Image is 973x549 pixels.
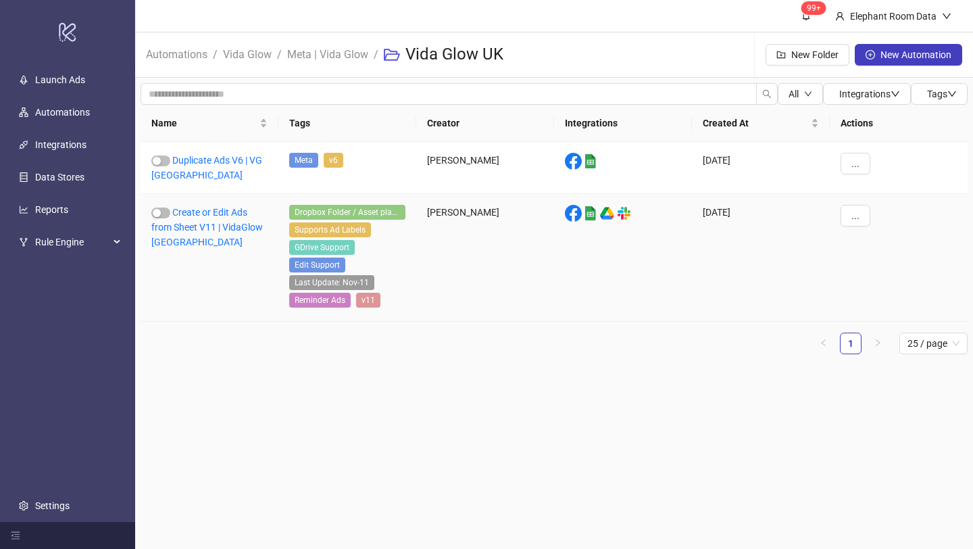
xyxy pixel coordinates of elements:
th: Actions [830,105,968,142]
div: [PERSON_NAME] [416,194,554,322]
span: Integrations [839,89,900,99]
span: folder-open [384,47,400,63]
sup: 1572 [801,1,826,15]
span: Supports Ad Labels [289,222,371,237]
span: folder-add [776,50,786,59]
span: v11 [356,293,380,308]
span: New Automation [880,49,951,60]
a: 1 [841,333,861,354]
h3: Vida Glow UK [405,44,503,66]
span: ... [851,210,859,221]
span: New Folder [791,49,839,60]
span: 25 / page [907,333,959,354]
button: right [867,333,889,354]
span: GDrive Support [289,240,355,255]
th: Creator [416,105,554,142]
li: 1 [840,333,862,354]
a: Meta | Vida Glow [284,46,371,61]
button: Tagsdown [911,83,968,105]
button: Integrationsdown [823,83,911,105]
li: Next Page [867,333,889,354]
span: Dropbox Folder / Asset placement detection [289,205,405,220]
th: Name [141,105,278,142]
a: Vida Glow [220,46,274,61]
a: Automations [143,46,210,61]
div: Page Size [899,333,968,354]
button: left [813,333,834,354]
span: Reminder Ads [289,293,351,308]
span: Last Update: Nov-11 [289,275,374,290]
th: Integrations [554,105,692,142]
span: down [804,90,812,98]
a: Reports [35,204,68,215]
a: Settings [35,500,70,511]
li: / [277,33,282,76]
a: Data Stores [35,172,84,183]
span: plus-circle [866,50,875,59]
span: Tags [927,89,957,99]
span: fork [19,237,28,247]
div: Elephant Room Data [845,9,942,24]
span: Created At [703,116,808,130]
button: New Folder [766,44,849,66]
li: Previous Page [813,333,834,354]
span: Edit Support [289,258,345,272]
span: Meta [289,153,318,168]
span: v6 [324,153,343,168]
span: Rule Engine [35,229,109,256]
span: All [789,89,799,99]
span: Name [151,116,257,130]
button: ... [841,205,870,226]
a: Launch Ads [35,74,85,85]
button: New Automation [855,44,962,66]
span: left [820,339,828,347]
button: Alldown [778,83,823,105]
span: search [762,89,772,99]
th: Created At [692,105,830,142]
li: / [374,33,378,76]
a: Integrations [35,139,86,150]
div: [PERSON_NAME] [416,142,554,194]
a: Automations [35,107,90,118]
span: down [891,89,900,99]
div: [DATE] [692,142,830,194]
th: Tags [278,105,416,142]
li: / [213,33,218,76]
a: Duplicate Ads V6 | VG [GEOGRAPHIC_DATA] [151,155,262,181]
span: user [835,11,845,21]
button: ... [841,153,870,174]
span: down [942,11,951,21]
span: right [874,339,882,347]
div: [DATE] [692,194,830,322]
a: Create or Edit Ads from Sheet V11 | VidaGlow [GEOGRAPHIC_DATA] [151,207,263,247]
span: ... [851,158,859,169]
span: down [947,89,957,99]
span: bell [801,11,811,20]
span: menu-fold [11,531,20,540]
